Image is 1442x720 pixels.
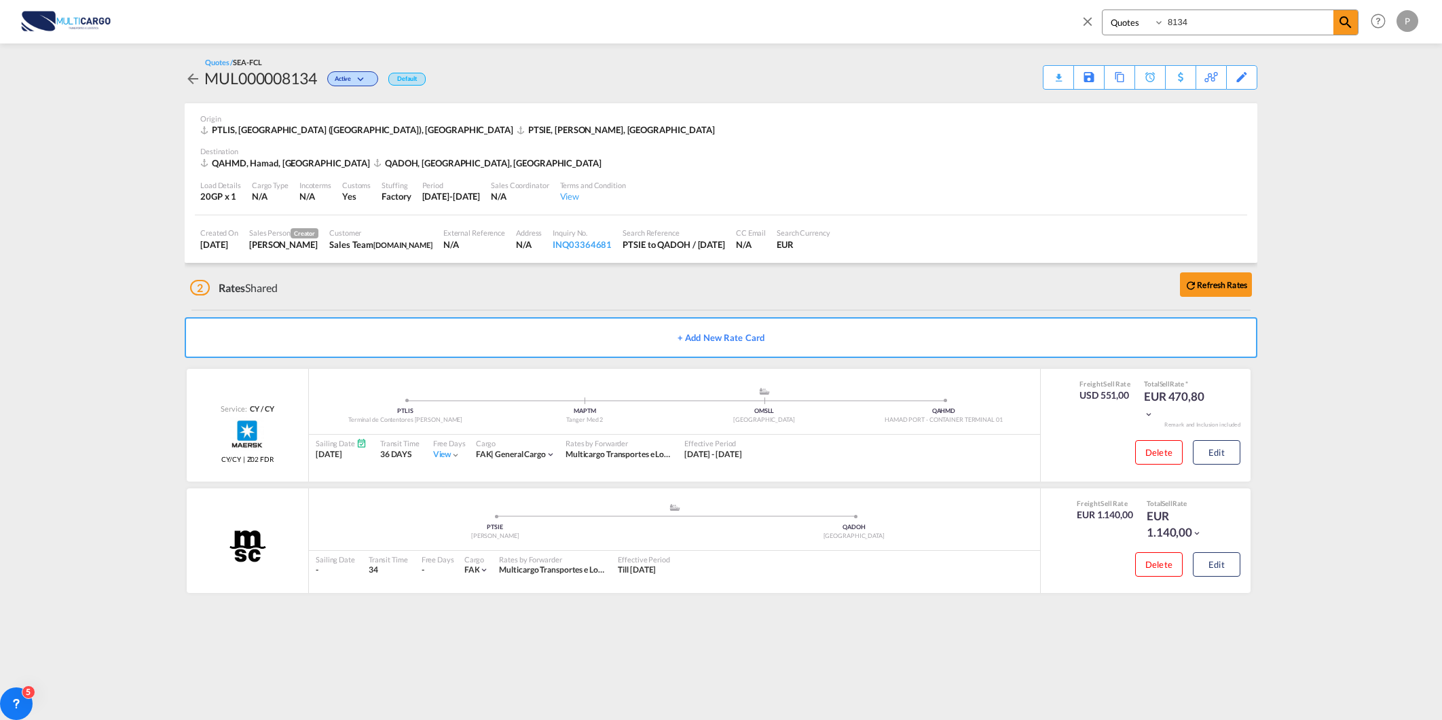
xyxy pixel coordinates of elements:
md-icon: assets/icons/custom/ship-fill.svg [756,388,773,395]
div: Incoterms [299,180,331,190]
div: PTLIS, Lisbon (Lisboa), Europe [200,124,517,136]
div: Customs [342,180,371,190]
div: Cargo Type [252,180,289,190]
div: EUR 1.140,00 [1077,508,1133,522]
div: Freight Rate [1077,499,1133,508]
div: EUR 1.140,00 [1147,508,1215,541]
div: Stuffing [382,180,411,190]
div: Sailing Date [316,438,367,448]
div: 34 [369,564,408,576]
div: Multicargo Transportes e Logistica [499,564,604,576]
div: Help [1367,10,1397,34]
div: 14 Aug 2025 - 30 Aug 2025 [684,449,742,461]
div: Factory Stuffing [382,190,411,202]
span: Service: [221,403,246,414]
div: OMSLL [675,407,854,416]
md-icon: icon-arrow-left [185,71,201,87]
span: icon-close [1080,10,1102,42]
div: P [1397,10,1418,32]
span: Rates [219,281,246,294]
span: Creator [291,228,318,238]
span: FAK [464,564,480,575]
div: Free Days [422,554,454,564]
div: USD 551,00 [1079,389,1130,402]
span: Help [1367,10,1390,33]
span: Subject to Remarks [1184,380,1188,388]
div: Default [388,73,426,86]
md-icon: icon-download [1050,68,1067,78]
div: Save As Template [1074,66,1104,89]
div: MUL000008134 [204,67,317,89]
div: - [422,564,424,576]
div: Cargo [476,438,555,448]
input: Enter Quotation Number [1164,10,1333,34]
div: Total Rate [1144,379,1212,389]
span: SEA-FCL [233,58,261,67]
div: QAHMD [854,407,1033,416]
div: CY / CY [246,403,274,414]
span: | [491,449,494,459]
span: Sell [1101,499,1112,507]
span: PTSIE, [PERSON_NAME], [GEOGRAPHIC_DATA] [528,124,715,135]
div: Viewicon-chevron-down [433,449,461,461]
div: Destination [200,146,1242,156]
div: Change Status Here [327,71,378,86]
div: Quote PDF is not available at this time [1050,66,1067,78]
div: PTSIE to QADOH / 14 Aug 2025 [623,238,725,251]
div: - [316,564,355,576]
span: Sell [1162,499,1172,507]
button: Delete [1135,440,1183,465]
button: Delete [1135,552,1183,577]
div: Transit Time [380,438,420,448]
div: Period [422,180,481,190]
div: [DATE] [316,449,367,461]
div: Terms and Condition [560,180,626,190]
div: CC Email [736,228,766,238]
div: Free Days [433,438,466,448]
md-icon: icon-chevron-down [479,565,489,575]
div: Total Rate [1147,499,1215,508]
div: External Reference [443,228,505,238]
div: Sales Coordinator [491,180,549,190]
div: Patricia Barroso [249,238,318,251]
div: View [560,190,626,202]
button: icon-refreshRefresh Rates [1180,272,1252,297]
div: INQ03364681 [553,238,612,251]
div: EUR [777,238,830,251]
span: Multicargo Transportes e Logistica [566,449,687,459]
div: icon-arrow-left [185,67,204,89]
div: 13 Sep 2025 [422,190,481,202]
md-icon: icon-chevron-down [546,450,555,459]
button: + Add New Rate Card [185,317,1257,358]
div: Rates by Forwarder [566,438,671,448]
span: Active [335,75,354,88]
div: QADOH, Doha, Middle East [373,157,605,169]
div: N/A [299,190,315,202]
div: Terminal de Contentores [PERSON_NAME] [316,416,495,425]
div: N/A [516,238,542,251]
span: CY/CY [221,454,241,464]
div: N/A [736,238,766,251]
div: Remark and Inclusion included [1154,421,1251,429]
div: [GEOGRAPHIC_DATA] [675,416,854,425]
span: [DATE] - [DATE] [684,449,742,459]
div: Customer [329,228,432,238]
div: Load Details [200,180,241,190]
div: Created On [200,228,238,238]
div: PTSIE, Sines, Europe [517,124,718,136]
div: HAMAD PORT - CONTAINER TERMINAL 01 [854,416,1033,425]
span: Multicargo Transportes e Logistica [499,564,621,575]
div: Yes [342,190,371,202]
img: 82db67801a5411eeacfdbd8acfa81e61.png [20,6,112,37]
div: Freight Rate [1079,379,1130,389]
div: Search Reference [623,228,725,238]
span: 2 [190,280,210,295]
md-icon: assets/icons/custom/ship-fill.svg [667,504,683,511]
span: [DOMAIN_NAME] [373,240,432,249]
div: Cargo [464,554,489,564]
b: Refresh Rates [1197,280,1247,290]
span: Z02 FDR [247,454,274,464]
button: Edit [1193,440,1240,465]
div: Shared [190,281,278,295]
